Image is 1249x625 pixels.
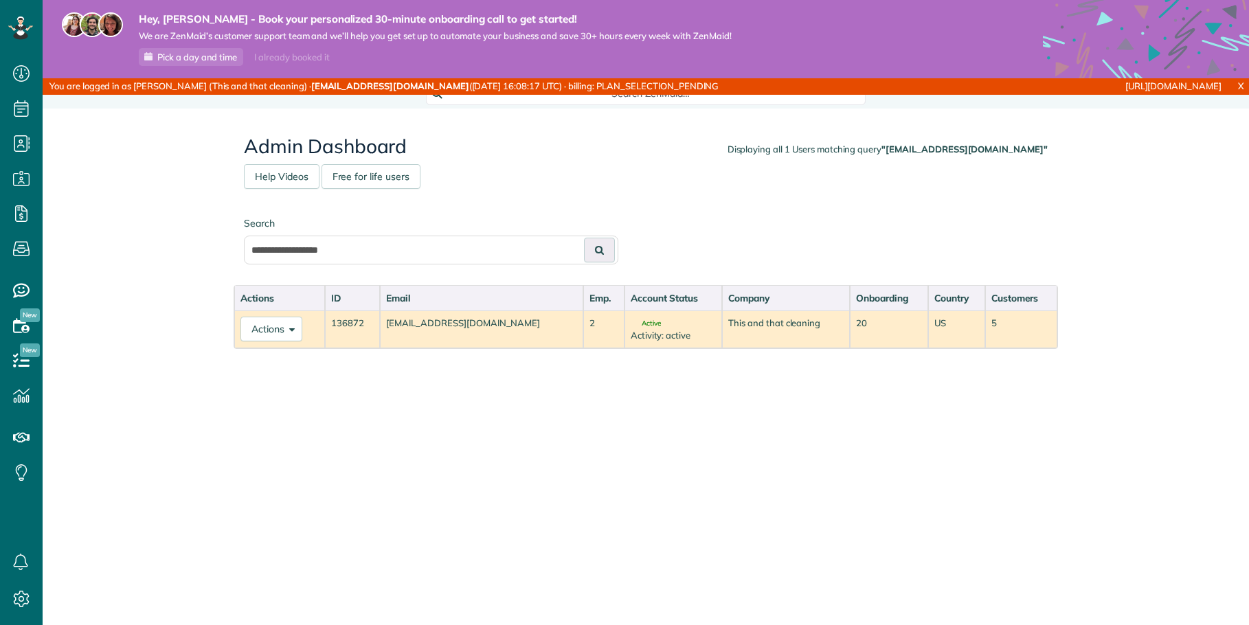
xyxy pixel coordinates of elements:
[631,329,716,342] div: Activity: active
[246,49,337,66] div: I already booked it
[62,12,87,37] img: maria-72a9807cf96188c08ef61303f053569d2e2a8a1cde33d635c8a3ac13582a053d.jpg
[139,30,732,42] span: We are ZenMaid’s customer support team and we’ll help you get set up to automate your business an...
[386,291,577,305] div: Email
[322,164,420,189] a: Free for life users
[139,48,243,66] a: Pick a day and time
[1233,78,1249,94] a: X
[20,308,40,322] span: New
[331,291,374,305] div: ID
[325,310,380,348] td: 136872
[985,310,1057,348] td: 5
[240,291,319,305] div: Actions
[244,136,1048,157] h2: Admin Dashboard
[850,310,928,348] td: 20
[728,143,1048,156] div: Displaying all 1 Users matching query
[139,12,732,26] strong: Hey, [PERSON_NAME] - Book your personalized 30-minute onboarding call to get started!
[157,52,237,62] span: Pick a day and time
[244,216,618,230] label: Search
[43,78,831,95] div: You are logged in as [PERSON_NAME] (This and that cleaning) · ([DATE] 16:08:17 UTC) · billing: PL...
[722,310,850,348] td: This and that cleaning
[1125,80,1222,91] a: [URL][DOMAIN_NAME]
[991,291,1051,305] div: Customers
[20,343,40,357] span: New
[80,12,104,37] img: jorge-587dff0eeaa6aab1f244e6dc62b8924c3b6ad411094392a53c71c6c4a576187d.jpg
[934,291,979,305] div: Country
[240,317,302,341] button: Actions
[311,80,469,91] strong: [EMAIL_ADDRESS][DOMAIN_NAME]
[583,310,624,348] td: 2
[728,291,844,305] div: Company
[589,291,618,305] div: Emp.
[380,310,583,348] td: [EMAIL_ADDRESS][DOMAIN_NAME]
[928,310,985,348] td: US
[98,12,123,37] img: michelle-19f622bdf1676172e81f8f8fba1fb50e276960ebfe0243fe18214015130c80e4.jpg
[881,144,1048,155] strong: "[EMAIL_ADDRESS][DOMAIN_NAME]"
[631,320,661,327] span: Active
[631,291,716,305] div: Account Status
[856,291,922,305] div: Onboarding
[244,164,319,189] a: Help Videos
